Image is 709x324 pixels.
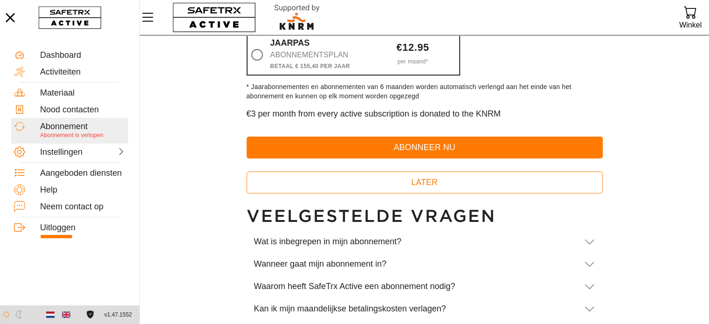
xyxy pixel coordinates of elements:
div: Jaarpas [270,38,363,71]
div: Help [40,185,125,195]
div: Expand "Waarom heeft SafeTrx Active een abonnement nodig?" [247,276,603,298]
div: Uitloggen [40,223,125,233]
div: Expand "Wat is inbegrepen in mijn abonnement?" [247,231,603,253]
p: €3 per month from every active subscription is donated to the KNRM [247,108,603,120]
button: Dutch [42,307,58,323]
a: Licentieovereenkomst [84,310,96,318]
div: Nood contacten [40,105,125,115]
img: en.svg [62,310,70,319]
button: English [58,307,74,323]
div: Expand "Wanneer gaat mijn abonnement in?" [247,253,603,276]
div: Waarom heeft SafeTrx Active een abonnement nodig? [254,282,577,292]
div: Dashboard [40,50,125,61]
img: ModeDark.svg [15,310,23,318]
div: Neem contact op [40,202,125,212]
span: v1.47.1552 [104,310,132,320]
strong: Betaal € 155,40 Per jaar [270,63,350,69]
h1: Veelgestelde vragen [247,206,603,227]
div: Instellingen [40,147,81,158]
div: Expand "Kan ik mijn maandelijkse betalingskosten verlagen?" [247,298,603,320]
span: Abonnement is verlopen [40,132,103,138]
div: Winkel [679,19,702,31]
button: v1.47.1552 [99,307,138,323]
div: Abonnementsplan [270,48,363,62]
p: * Jaarabonnementen en abonnementen van 6 maanden worden automatisch verlengd aan het einde van he... [247,82,603,101]
div: €12.95 [366,43,459,52]
div: per maand * [366,52,459,66]
span: abonneer nu [254,140,595,155]
img: Help.svg [14,184,25,195]
button: abonneer nu [247,137,603,159]
div: Kan ik mijn maandelijkse betalingskosten verlagen? [254,304,577,314]
div: Activiteiten [40,67,125,77]
img: Equipment.svg [14,87,25,98]
div: Abonnement [40,122,125,132]
div: Wanneer gaat mijn abonnement in? [254,259,577,269]
div: Aangeboden diensten [40,168,125,179]
img: ContactUs.svg [14,201,25,212]
button: Later [247,172,603,193]
img: RescueLogo.svg [263,2,330,33]
div: Materiaal [40,88,125,98]
img: Activities.svg [14,66,25,77]
button: Menu [140,7,163,27]
img: Subscription.svg [14,121,25,132]
span: Later [254,175,595,190]
img: nl.svg [46,310,55,319]
img: ModeLight.svg [2,310,10,318]
div: Wat is inbegrepen in mijn abonnement? [254,237,577,247]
